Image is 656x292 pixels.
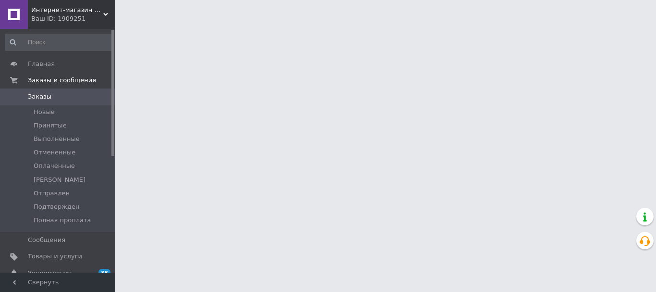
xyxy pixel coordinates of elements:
[5,34,113,51] input: Поиск
[34,162,75,170] span: Оплаченные
[98,269,110,277] span: 38
[31,6,103,14] span: Интернет-магазин Плантация
[28,76,96,85] span: Заказы и сообщения
[28,236,65,244] span: Сообщения
[34,189,70,198] span: Отправлен
[34,121,67,130] span: Принятые
[34,135,80,143] span: Выполненные
[34,203,79,211] span: Подтвержден
[34,148,75,157] span: Отмененные
[28,269,72,278] span: Уведомления
[28,252,82,261] span: Товары и услуги
[34,108,55,116] span: Новые
[28,60,55,68] span: Главная
[31,14,115,23] div: Ваш ID: 1909251
[28,92,51,101] span: Заказы
[34,176,85,184] span: [PERSON_NAME]
[34,216,91,225] span: Полная проплата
